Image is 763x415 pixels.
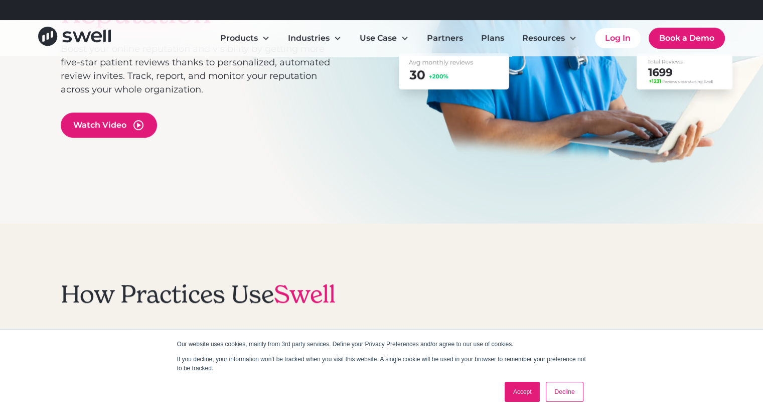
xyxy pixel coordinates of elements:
div: Industries [288,32,330,44]
a: home [38,27,111,49]
a: Partners [419,28,471,48]
a: Plans [473,28,512,48]
p: Boost your online reputation and visibility by getting more five-star patient reviews thanks to p... [61,42,331,96]
span: Swell [274,279,336,309]
div: Products [212,28,278,48]
h2: How Practices Use [61,280,336,309]
a: Log In [595,28,641,48]
a: Decline [546,382,583,402]
div: Resources [514,28,585,48]
div: Use Case [360,32,397,44]
a: Accept [505,382,540,402]
div: Watch Video [73,119,126,131]
a: open lightbox [61,113,157,138]
div: Products [220,32,258,44]
div: Use Case [352,28,417,48]
p: Our website uses cookies, mainly from 3rd party services. Define your Privacy Preferences and/or ... [177,340,586,349]
a: Book a Demo [649,28,725,49]
p: If you decline, your information won’t be tracked when you visit this website. A single cookie wi... [177,355,586,373]
div: Industries [280,28,350,48]
div: Resources [522,32,565,44]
